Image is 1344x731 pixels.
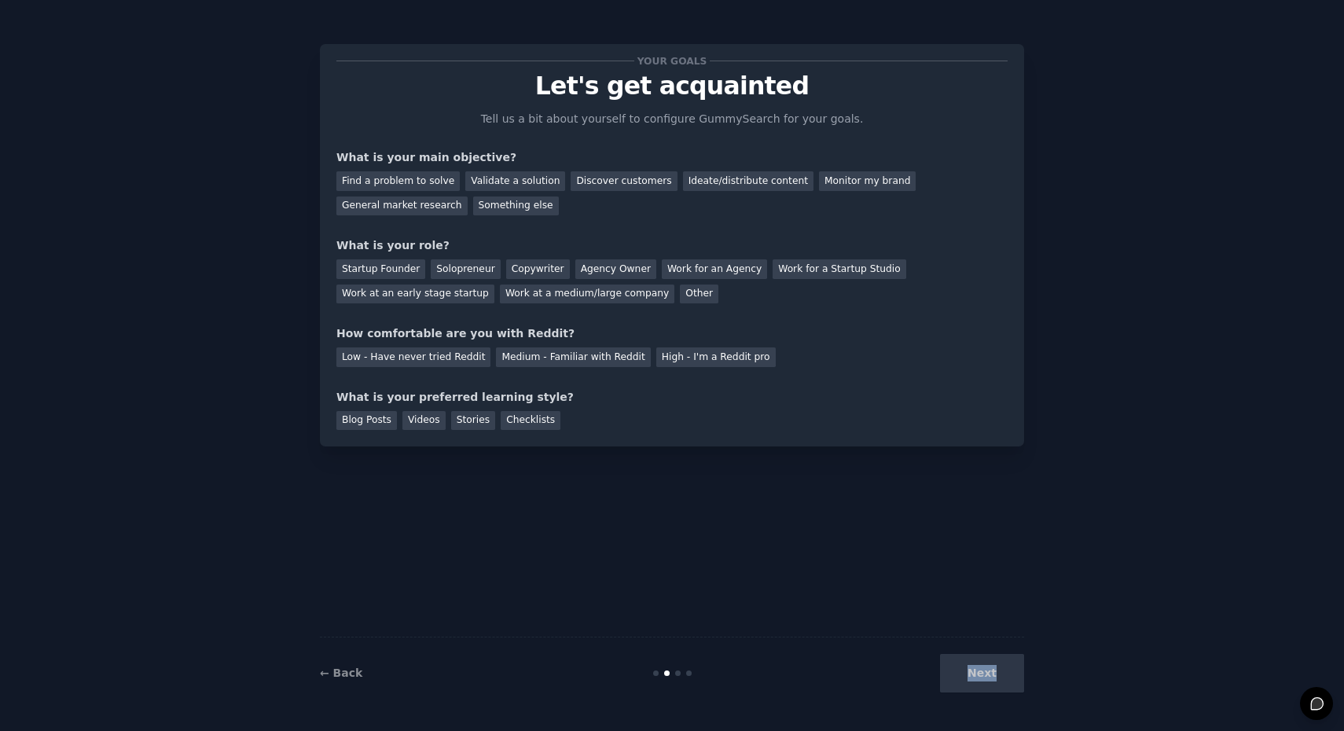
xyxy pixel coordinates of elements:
a: ← Back [320,667,362,679]
div: Work for a Startup Studio [773,259,905,279]
div: Startup Founder [336,259,425,279]
div: Work for an Agency [662,259,767,279]
div: How comfortable are you with Reddit? [336,325,1008,342]
div: Discover customers [571,171,677,191]
div: Something else [473,197,559,216]
span: Your goals [634,53,710,69]
div: Medium - Familiar with Reddit [496,347,650,367]
div: What is your preferred learning style? [336,389,1008,406]
div: Stories [451,411,495,431]
div: Other [680,285,718,304]
div: Low - Have never tried Reddit [336,347,490,367]
div: Find a problem to solve [336,171,460,191]
div: Work at an early stage startup [336,285,494,304]
div: What is your main objective? [336,149,1008,166]
p: Tell us a bit about yourself to configure GummySearch for your goals. [474,111,870,127]
div: Videos [402,411,446,431]
div: Agency Owner [575,259,656,279]
div: Validate a solution [465,171,565,191]
div: High - I'm a Reddit pro [656,347,776,367]
div: Ideate/distribute content [683,171,813,191]
div: Checklists [501,411,560,431]
div: Blog Posts [336,411,397,431]
div: Copywriter [506,259,570,279]
div: Solopreneur [431,259,500,279]
div: General market research [336,197,468,216]
div: Monitor my brand [819,171,916,191]
p: Let's get acquainted [336,72,1008,100]
div: What is your role? [336,237,1008,254]
div: Work at a medium/large company [500,285,674,304]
